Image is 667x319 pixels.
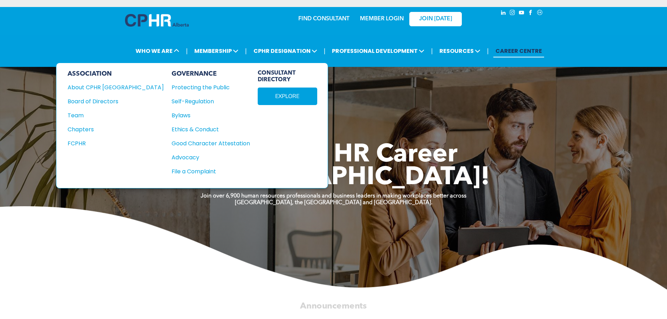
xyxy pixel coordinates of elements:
div: Bylaws [172,111,242,120]
div: Ethics & Conduct [172,125,242,134]
span: CPHR DESIGNATION [251,44,319,57]
li: | [186,44,188,58]
a: Board of Directors [68,97,164,106]
a: Ethics & Conduct [172,125,250,134]
img: A blue and white logo for cp alberta [125,14,189,27]
span: PROFESSIONAL DEVELOPMENT [330,44,426,57]
div: Advocacy [172,153,242,162]
div: Good Character Attestation [172,139,242,148]
a: Bylaws [172,111,250,120]
a: facebook [527,9,535,18]
span: Take Your HR Career [209,143,458,168]
a: Good Character Attestation [172,139,250,148]
a: instagram [509,9,516,18]
span: CONSULTANT DIRECTORY [258,70,317,83]
span: JOIN [DATE] [419,16,452,22]
a: File a Complaint [172,167,250,176]
div: File a Complaint [172,167,242,176]
div: ASSOCIATION [68,70,164,78]
a: Advocacy [172,153,250,162]
a: Protecting the Public [172,83,250,92]
div: Team [68,111,154,120]
div: Protecting the Public [172,83,242,92]
a: MEMBER LOGIN [360,16,404,22]
a: About CPHR [GEOGRAPHIC_DATA] [68,83,164,92]
a: CAREER CENTRE [493,44,544,57]
a: FCPHR [68,139,164,148]
li: | [245,44,247,58]
span: To [GEOGRAPHIC_DATA]! [178,165,490,190]
a: JOIN [DATE] [409,12,462,26]
span: RESOURCES [437,44,482,57]
a: Chapters [68,125,164,134]
a: Self-Regulation [172,97,250,106]
div: Chapters [68,125,154,134]
span: Announcements [300,302,367,310]
a: EXPLORE [258,88,317,105]
div: About CPHR [GEOGRAPHIC_DATA] [68,83,154,92]
li: | [431,44,433,58]
a: linkedin [500,9,507,18]
a: youtube [518,9,526,18]
a: FIND CONSULTANT [298,16,349,22]
div: Board of Directors [68,97,154,106]
strong: Join over 6,900 human resources professionals and business leaders in making workplaces better ac... [201,193,466,199]
a: Team [68,111,164,120]
li: | [487,44,489,58]
div: Self-Regulation [172,97,242,106]
span: WHO WE ARE [133,44,181,57]
a: Social network [536,9,544,18]
div: FCPHR [68,139,154,148]
span: MEMBERSHIP [192,44,241,57]
div: GOVERNANCE [172,70,250,78]
strong: [GEOGRAPHIC_DATA], the [GEOGRAPHIC_DATA] and [GEOGRAPHIC_DATA]. [235,200,432,206]
li: | [324,44,326,58]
